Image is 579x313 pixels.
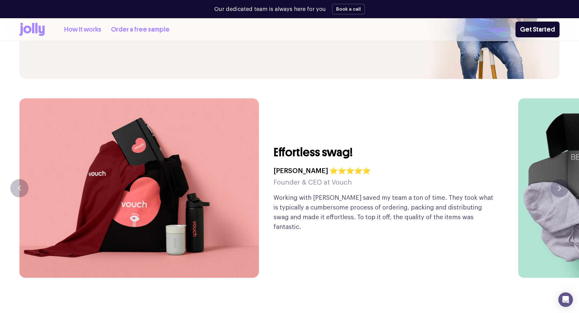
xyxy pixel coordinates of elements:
[558,292,573,307] div: Open Intercom Messenger
[214,5,326,13] p: Our dedicated team is always here for you
[274,145,353,160] h3: Effortless swag!
[274,165,370,177] h4: [PERSON_NAME] ⭐⭐⭐⭐⭐
[274,177,370,188] h5: Founder & CEO at Vouch
[489,25,506,35] a: Log In
[111,25,170,35] a: Order a free sample
[274,193,498,232] p: Working with [PERSON_NAME] saved my team a ton of time. They took what is typically a cumbersome ...
[515,22,560,37] a: Get Started
[332,4,365,15] button: Book a call
[64,25,101,35] a: How it works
